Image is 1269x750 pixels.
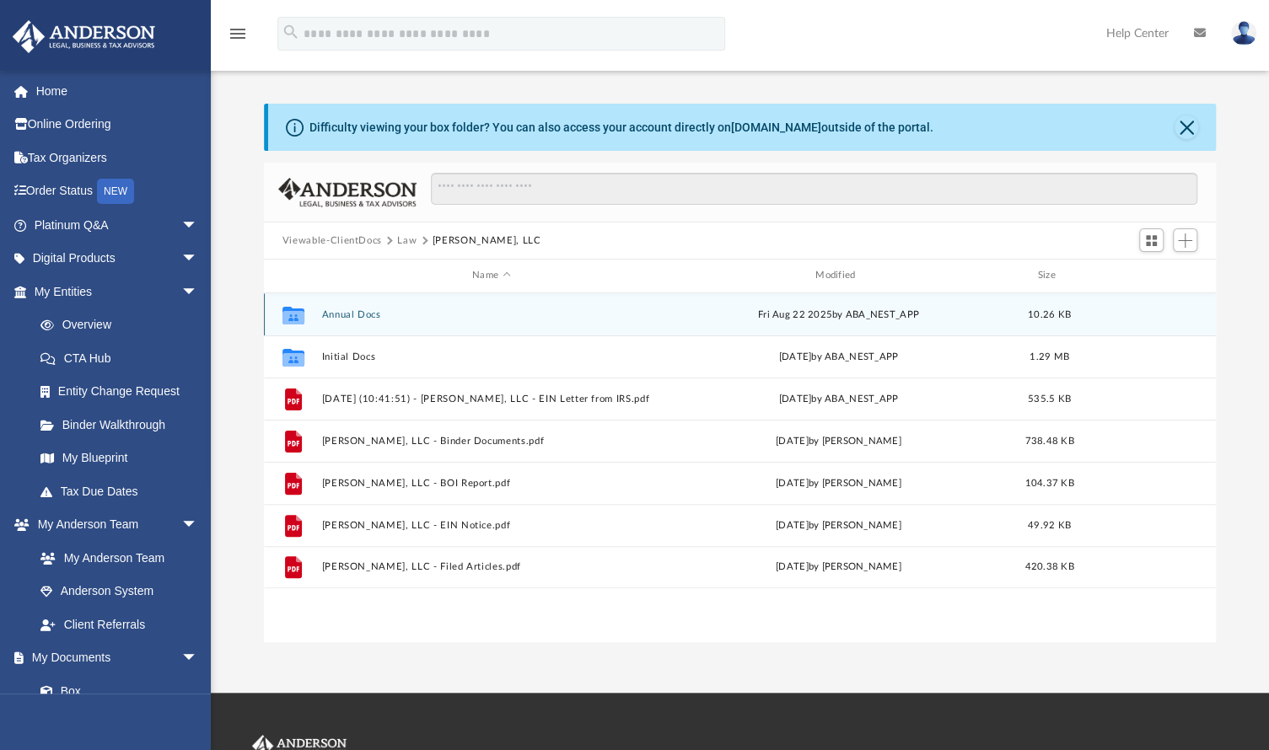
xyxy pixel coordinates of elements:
div: id [272,268,314,283]
div: Difficulty viewing your box folder? You can also access your account directly on outside of the p... [309,119,933,137]
button: Initial Docs [321,351,661,362]
div: id [1090,268,1208,283]
div: Modified [668,268,1008,283]
span: 738.48 KB [1024,436,1073,445]
a: Binder Walkthrough [24,408,223,442]
a: Anderson System [24,575,215,608]
button: Law [397,233,417,249]
a: My Anderson Teamarrow_drop_down [12,508,215,542]
button: [PERSON_NAME], LLC - EIN Notice.pdf [321,520,661,531]
span: 10.26 KB [1028,309,1071,319]
div: grid [264,293,1216,643]
button: [PERSON_NAME], LLC - Binder Documents.pdf [321,436,661,447]
a: My Entitiesarrow_drop_down [12,275,223,308]
span: arrow_drop_down [181,242,215,276]
button: [DATE] (10:41:51) - [PERSON_NAME], LLC - EIN Letter from IRS.pdf [321,394,661,404]
div: [DATE] by [PERSON_NAME] [669,560,1008,575]
a: Platinum Q&Aarrow_drop_down [12,208,223,242]
button: Close [1175,115,1198,139]
a: Overview [24,308,223,342]
a: Digital Productsarrow_drop_down [12,242,223,276]
input: Search files and folders [431,173,1197,205]
span: arrow_drop_down [181,641,215,676]
div: Size [1015,268,1083,283]
img: Anderson Advisors Platinum Portal [8,20,160,53]
a: My Blueprint [24,442,215,475]
div: [DATE] by [PERSON_NAME] [669,517,1008,533]
button: [PERSON_NAME], LLC - BOI Report.pdf [321,478,661,489]
i: search [282,23,300,41]
span: arrow_drop_down [181,508,215,543]
a: [DOMAIN_NAME] [731,121,821,134]
span: 420.38 KB [1024,562,1073,571]
i: menu [228,24,248,44]
a: My Documentsarrow_drop_down [12,641,215,675]
div: [DATE] by [PERSON_NAME] [669,475,1008,490]
div: [DATE] by ABA_NEST_APP [669,391,1008,406]
a: Home [12,74,223,108]
span: 1.29 MB [1030,351,1069,361]
div: [DATE] by ABA_NEST_APP [669,349,1008,364]
a: My Anderson Team [24,541,207,575]
div: [DATE] by [PERSON_NAME] [669,433,1008,448]
button: [PERSON_NAME], LLC - Filed Articles.pdf [321,561,661,572]
a: Order StatusNEW [12,174,223,209]
div: Fri Aug 22 2025 by ABA_NEST_APP [669,307,1008,322]
a: Box [24,674,207,708]
button: Viewable-ClientDocs [282,233,382,249]
a: Client Referrals [24,608,215,641]
span: 49.92 KB [1028,520,1071,529]
button: [PERSON_NAME], LLC [433,233,541,249]
button: Add [1173,228,1198,252]
span: 104.37 KB [1024,478,1073,487]
a: Tax Organizers [12,141,223,174]
button: Switch to Grid View [1139,228,1164,252]
div: NEW [97,179,134,204]
span: arrow_drop_down [181,208,215,243]
div: Name [320,268,660,283]
a: CTA Hub [24,341,223,375]
span: 535.5 KB [1028,394,1071,403]
button: Annual Docs [321,309,661,320]
a: menu [228,32,248,44]
a: Entity Change Request [24,375,223,409]
a: Online Ordering [12,108,223,142]
span: arrow_drop_down [181,275,215,309]
img: User Pic [1231,21,1256,46]
a: Tax Due Dates [24,474,223,508]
